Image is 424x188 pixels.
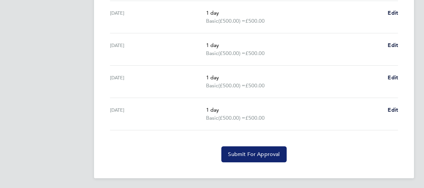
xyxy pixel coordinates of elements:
span: Edit [388,10,398,16]
span: Edit [388,42,398,48]
div: [DATE] [110,106,206,122]
p: 1 day [206,41,382,49]
a: Edit [388,74,398,82]
div: [DATE] [110,9,206,25]
span: Basic [206,17,218,25]
span: £500.00 [245,50,265,56]
span: £500.00 [245,82,265,89]
a: Edit [388,41,398,49]
span: Edit [388,107,398,113]
span: £500.00 [245,115,265,121]
div: [DATE] [110,74,206,90]
span: Basic [206,82,218,90]
span: Submit For Approval [228,151,280,158]
p: 1 day [206,9,382,17]
p: 1 day [206,74,382,82]
div: [DATE] [110,41,206,57]
span: (£500.00) = [218,115,245,121]
button: Submit For Approval [221,146,286,162]
span: (£500.00) = [218,18,245,24]
span: Basic [206,49,218,57]
p: 1 day [206,106,382,114]
span: £500.00 [245,18,265,24]
a: Edit [388,9,398,17]
span: (£500.00) = [218,50,245,56]
span: (£500.00) = [218,82,245,89]
a: Edit [388,106,398,114]
span: Basic [206,114,218,122]
span: Edit [388,74,398,81]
